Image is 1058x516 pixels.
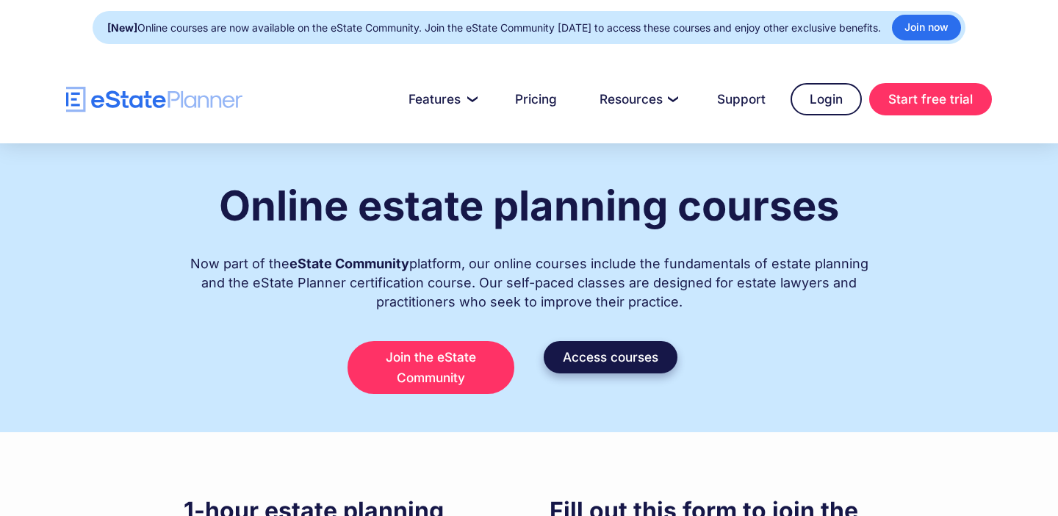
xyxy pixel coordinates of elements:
[869,83,992,115] a: Start free trial
[544,341,677,373] a: Access courses
[348,341,515,394] a: Join the eState Community
[66,87,242,112] a: home
[107,21,137,34] strong: [New]
[107,18,881,38] div: Online courses are now available on the eState Community. Join the eState Community [DATE] to acc...
[892,15,961,40] a: Join now
[699,85,783,114] a: Support
[582,85,692,114] a: Resources
[391,85,490,114] a: Features
[184,240,874,312] div: Now part of the platform, our online courses include the fundamentals of estate planning and the ...
[497,85,575,114] a: Pricing
[289,256,409,271] strong: eState Community
[219,183,839,229] h1: Online estate planning courses
[791,83,862,115] a: Login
